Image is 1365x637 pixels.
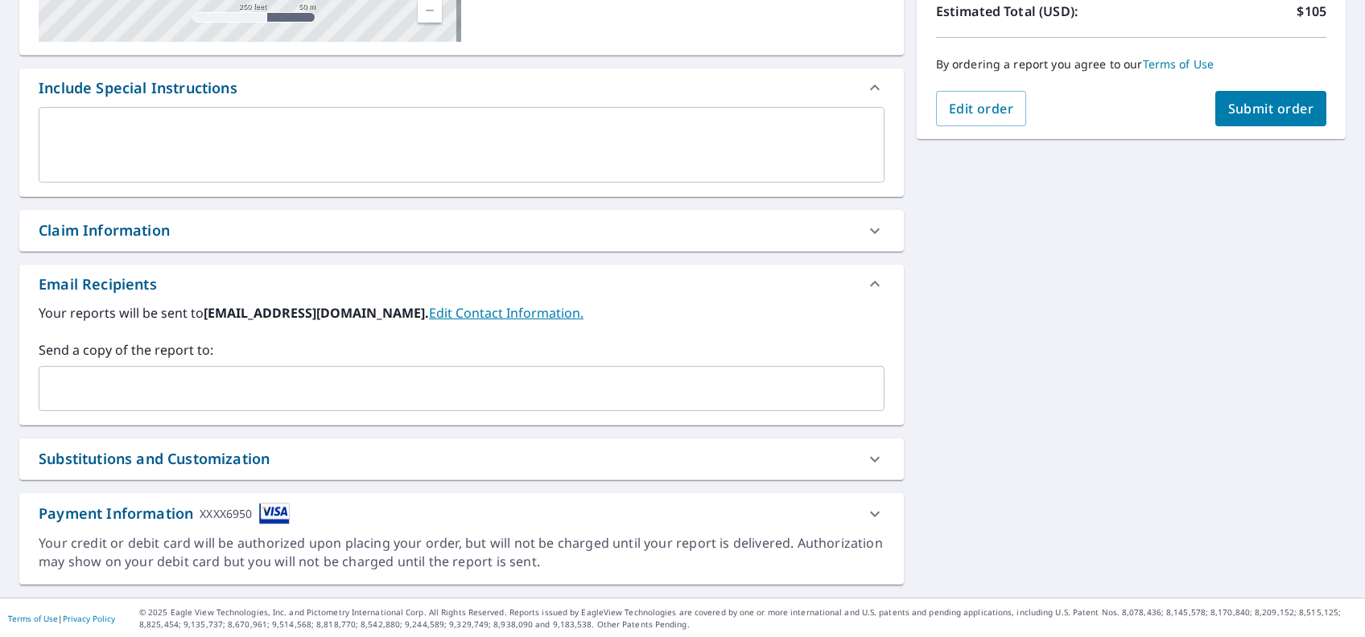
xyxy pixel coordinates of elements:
[8,613,58,624] a: Terms of Use
[39,220,170,241] div: Claim Information
[936,91,1027,126] button: Edit order
[1143,56,1214,72] a: Terms of Use
[139,606,1357,631] p: © 2025 Eagle View Technologies, Inc. and Pictometry International Corp. All Rights Reserved. Repo...
[936,57,1326,72] p: By ordering a report you agree to our
[204,304,429,322] b: [EMAIL_ADDRESS][DOMAIN_NAME].
[259,503,290,524] img: cardImage
[1228,100,1314,117] span: Submit order
[39,534,885,571] div: Your credit or debit card will be authorized upon placing your order, but will not be charged unt...
[39,303,885,323] label: Your reports will be sent to
[19,493,904,534] div: Payment InformationXXXX6950cardImage
[8,614,115,623] p: |
[1215,91,1327,126] button: Submit order
[19,265,904,303] div: Email Recipients
[39,273,157,295] div: Email Recipients
[1297,2,1326,21] p: $105
[39,448,270,470] div: Substitutions and Customization
[949,100,1014,117] span: Edit order
[63,613,115,624] a: Privacy Policy
[19,68,904,107] div: Include Special Instructions
[19,438,904,479] div: Substitutions and Customization
[39,340,885,360] label: Send a copy of the report to:
[19,210,904,251] div: Claim Information
[429,304,584,322] a: EditContactInfo
[39,503,290,524] div: Payment Information
[936,2,1132,21] p: Estimated Total (USD):
[200,503,252,524] div: XXXX6950
[39,77,237,99] div: Include Special Instructions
